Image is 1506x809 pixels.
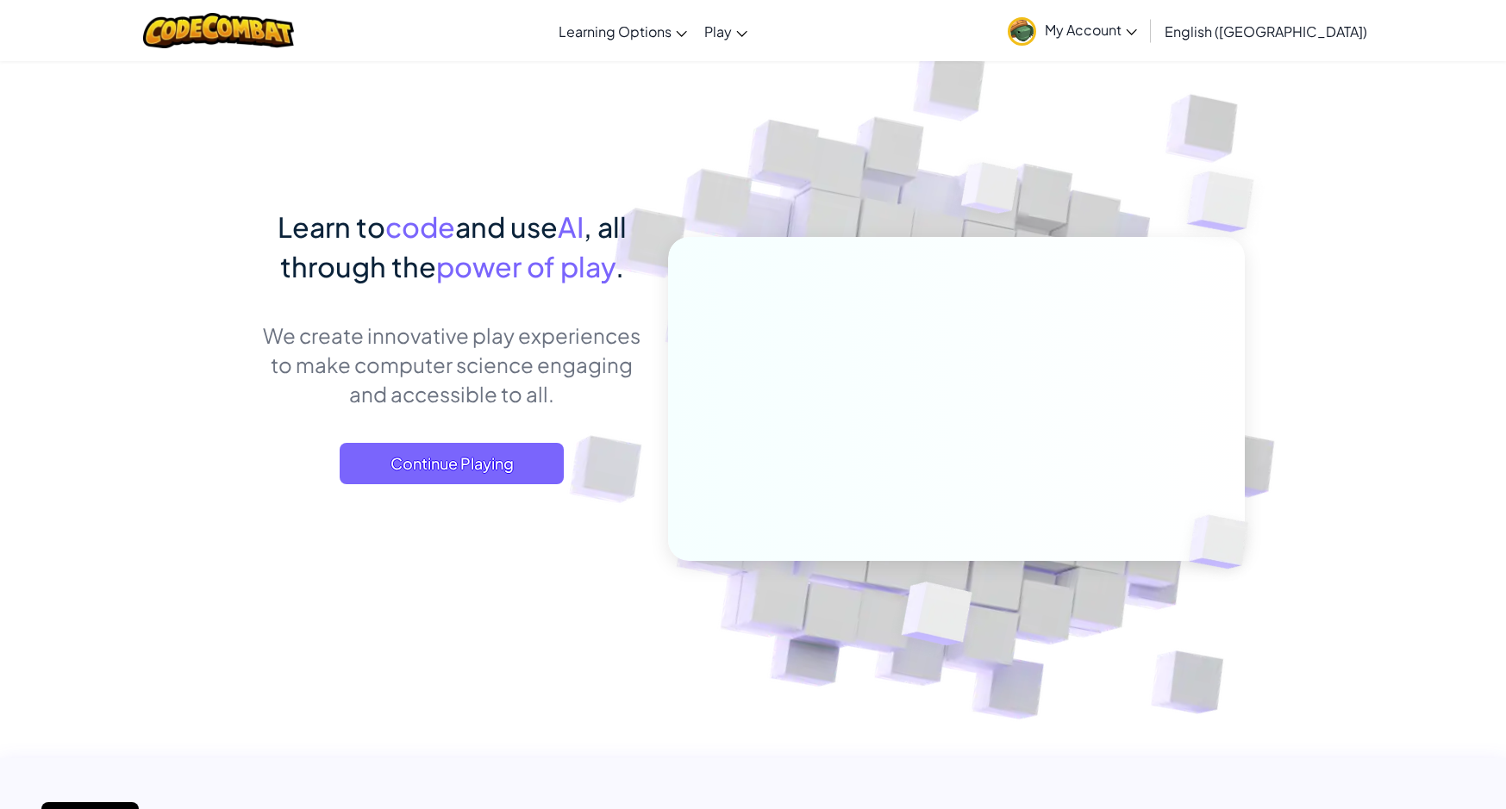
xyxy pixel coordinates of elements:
[340,443,564,484] a: Continue Playing
[1159,479,1289,605] img: Overlap cubes
[262,320,642,408] p: We create innovative play experiences to make computer science engaging and accessible to all.
[616,249,624,283] span: .
[143,13,294,48] img: CodeCombat logo
[558,209,584,244] span: AI
[928,128,1053,257] img: Overlap cubes
[1165,22,1367,40] span: English ([GEOGRAPHIC_DATA])
[436,249,616,283] span: power of play
[704,22,732,40] span: Play
[1045,21,1137,39] span: My Account
[550,8,696,54] a: Learning Options
[385,209,455,244] span: code
[999,3,1146,58] a: My Account
[1156,8,1376,54] a: English ([GEOGRAPHIC_DATA])
[1008,17,1036,46] img: avatar
[559,22,672,40] span: Learning Options
[278,209,385,244] span: Learn to
[455,209,558,244] span: and use
[1153,129,1302,275] img: Overlap cubes
[859,545,1013,688] img: Overlap cubes
[696,8,756,54] a: Play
